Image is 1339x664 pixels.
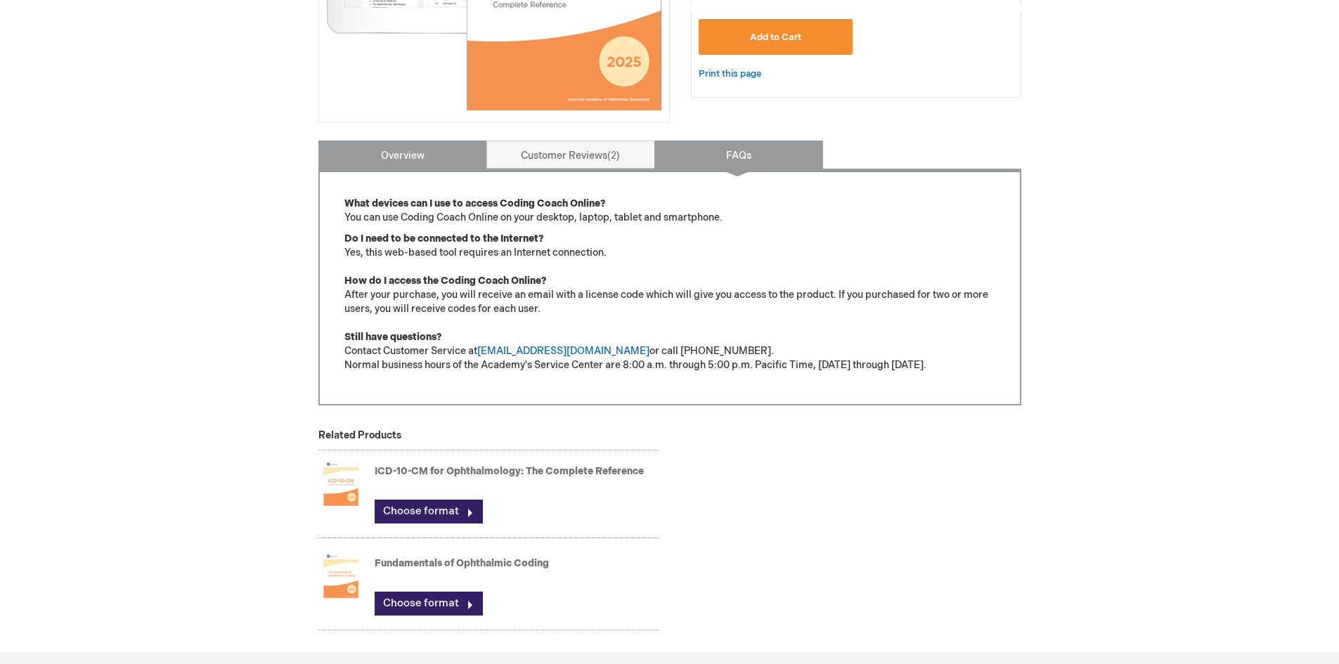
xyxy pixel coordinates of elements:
[375,592,483,616] a: Choose format
[344,233,543,245] strong: Do I need to be connected to the Internet?
[654,141,823,169] a: FAQs
[318,547,363,604] img: Fundamentals of Ophthalmic Coding
[344,275,546,287] strong: How do I access the Coding Coach Online?
[318,141,487,169] a: Overview
[607,150,620,162] span: 2
[375,500,483,523] a: Choose format
[318,429,401,441] strong: Related Products
[344,197,995,225] p: You can use Coding Coach Online on your desktop, laptop, tablet and smartphone.
[375,465,644,477] a: ICD-10-CM for Ophthalmology: The Complete Reference
[477,345,649,357] a: [EMAIL_ADDRESS][DOMAIN_NAME]
[344,197,605,209] strong: What devices can I use to access Coding Coach Online?
[486,141,655,169] a: Customer Reviews2
[750,32,801,43] span: Add to Cart
[344,232,995,372] p: Yes, this web-based tool requires an Internet connection. After your purchase, you will receive a...
[375,557,549,569] a: Fundamentals of Ophthalmic Coding
[699,65,761,83] a: Print this page
[318,455,363,512] img: ICD-10-CM for Ophthalmology: The Complete Reference
[344,331,441,343] strong: Still have questions?
[699,19,853,55] button: Add to Cart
